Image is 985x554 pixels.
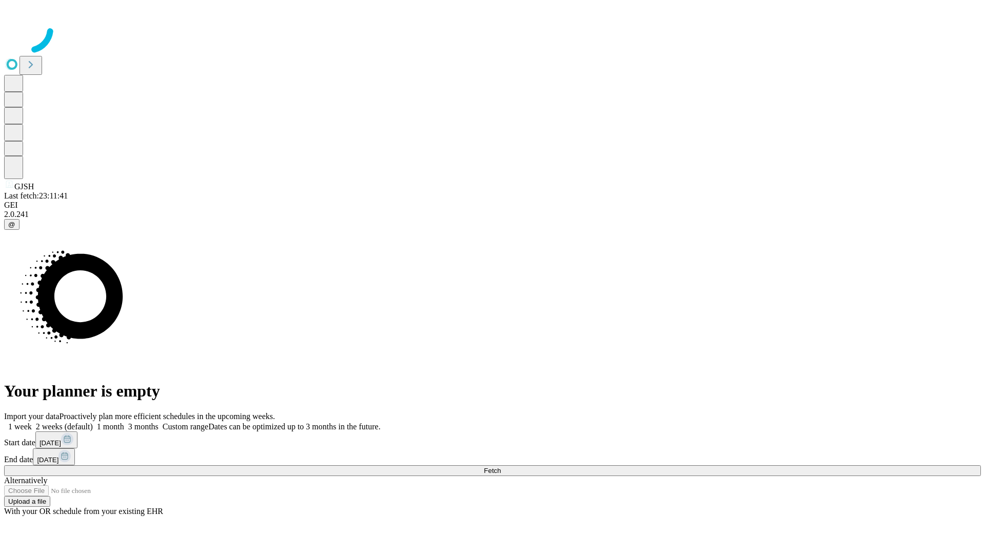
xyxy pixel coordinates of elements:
[4,476,47,485] span: Alternatively
[128,422,159,431] span: 3 months
[4,412,60,421] span: Import your data
[33,448,75,465] button: [DATE]
[14,182,34,191] span: GJSH
[484,467,501,474] span: Fetch
[8,422,32,431] span: 1 week
[163,422,208,431] span: Custom range
[4,431,981,448] div: Start date
[97,422,124,431] span: 1 month
[4,191,68,200] span: Last fetch: 23:11:41
[4,465,981,476] button: Fetch
[4,201,981,210] div: GEI
[36,422,93,431] span: 2 weeks (default)
[4,382,981,401] h1: Your planner is empty
[4,210,981,219] div: 2.0.241
[4,448,981,465] div: End date
[4,219,19,230] button: @
[60,412,275,421] span: Proactively plan more efficient schedules in the upcoming weeks.
[40,439,61,447] span: [DATE]
[37,456,58,464] span: [DATE]
[4,496,50,507] button: Upload a file
[208,422,380,431] span: Dates can be optimized up to 3 months in the future.
[8,221,15,228] span: @
[35,431,77,448] button: [DATE]
[4,507,163,516] span: With your OR schedule from your existing EHR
